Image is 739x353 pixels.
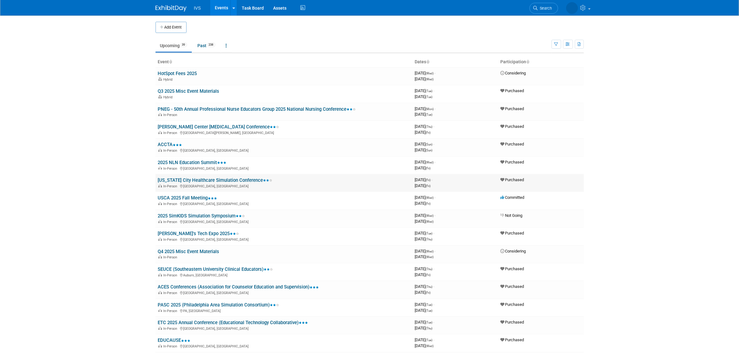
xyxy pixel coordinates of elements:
[435,160,436,164] span: -
[426,125,433,128] span: (Thu)
[415,183,431,188] span: [DATE]
[158,88,219,94] a: Q3 2025 Misc Event Materials
[164,291,179,295] span: In-Person
[426,267,433,271] span: (Thu)
[415,124,435,129] span: [DATE]
[501,71,526,75] span: Considering
[158,266,273,272] a: SEUCE (Southeastern University Clinical Educators)
[415,308,433,313] span: [DATE]
[501,320,524,324] span: Purchased
[155,57,412,67] th: Event
[158,220,162,223] img: In-Person Event
[158,106,356,112] a: PNEG - 50th Annual Professional Nurse Educators Group 2025 National Nursing Conference
[158,131,162,134] img: In-Person Event
[158,160,227,165] a: 2025 NLN Education Summit
[426,184,431,188] span: (Fri)
[426,161,434,164] span: (Wed)
[158,326,410,331] div: [GEOGRAPHIC_DATA], [GEOGRAPHIC_DATA]
[415,320,435,324] span: [DATE]
[158,201,410,206] div: [GEOGRAPHIC_DATA], [GEOGRAPHIC_DATA]
[426,220,434,223] span: (Wed)
[415,343,434,348] span: [DATE]
[426,273,431,277] span: (Fri)
[158,95,162,98] img: Hybrid Event
[164,255,179,259] span: In-Person
[180,42,187,47] span: 39
[501,195,525,200] span: Committed
[415,219,434,224] span: [DATE]
[435,71,436,75] span: -
[415,290,431,295] span: [DATE]
[158,272,410,277] div: Auburn, [GEOGRAPHIC_DATA]
[415,112,433,117] span: [DATE]
[426,196,434,199] span: (Wed)
[158,167,162,170] img: In-Person Event
[164,309,179,313] span: In-Person
[158,71,197,76] a: HotSpot Fees 2025
[426,285,433,288] span: (Thu)
[158,177,273,183] a: [US_STATE] City Healthcare Simulation Conference
[412,57,498,67] th: Dates
[426,303,433,306] span: (Tue)
[158,343,410,348] div: [GEOGRAPHIC_DATA], [GEOGRAPHIC_DATA]
[426,344,434,348] span: (Wed)
[155,5,187,11] img: ExhibitDay
[158,327,162,330] img: In-Person Event
[415,106,436,111] span: [DATE]
[164,167,179,171] span: In-Person
[415,254,434,259] span: [DATE]
[415,195,436,200] span: [DATE]
[501,160,524,164] span: Purchased
[426,72,434,75] span: (Wed)
[158,78,162,81] img: Hybrid Event
[426,113,433,116] span: (Tue)
[164,78,175,82] span: Hybrid
[158,184,162,187] img: In-Person Event
[158,237,410,242] div: [GEOGRAPHIC_DATA], [GEOGRAPHIC_DATA]
[501,249,526,253] span: Considering
[164,202,179,206] span: In-Person
[164,238,179,242] span: In-Person
[415,71,436,75] span: [DATE]
[158,166,410,171] div: [GEOGRAPHIC_DATA], [GEOGRAPHIC_DATA]
[158,113,162,116] img: In-Person Event
[426,214,434,217] span: (Wed)
[501,302,524,307] span: Purchased
[435,213,436,218] span: -
[426,250,434,253] span: (Wed)
[164,113,179,117] span: In-Person
[158,249,219,254] a: Q4 2025 Misc Event Materials
[415,237,433,241] span: [DATE]
[158,290,410,295] div: [GEOGRAPHIC_DATA], [GEOGRAPHIC_DATA]
[415,272,431,277] span: [DATE]
[164,95,175,99] span: Hybrid
[426,131,431,134] span: (Fri)
[158,195,217,201] a: USCA 2025 Fall Meeting
[426,78,434,81] span: (Wed)
[158,302,279,308] a: PASC 2025 (Philadelphia Area Simulation Consortium)
[158,148,410,153] div: [GEOGRAPHIC_DATA], [GEOGRAPHIC_DATA]
[498,57,584,67] th: Participation
[501,124,524,129] span: Purchased
[501,266,524,271] span: Purchased
[415,177,433,182] span: [DATE]
[164,131,179,135] span: In-Person
[426,107,434,111] span: (Mon)
[501,213,523,218] span: Not Going
[426,321,433,324] span: (Tue)
[194,6,201,11] span: IVS
[426,232,433,235] span: (Tue)
[415,284,435,289] span: [DATE]
[426,291,431,294] span: (Fri)
[501,177,524,182] span: Purchased
[415,142,435,146] span: [DATE]
[164,344,179,348] span: In-Person
[158,219,410,224] div: [GEOGRAPHIC_DATA], [GEOGRAPHIC_DATA]
[193,40,220,51] a: Past238
[415,337,435,342] span: [DATE]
